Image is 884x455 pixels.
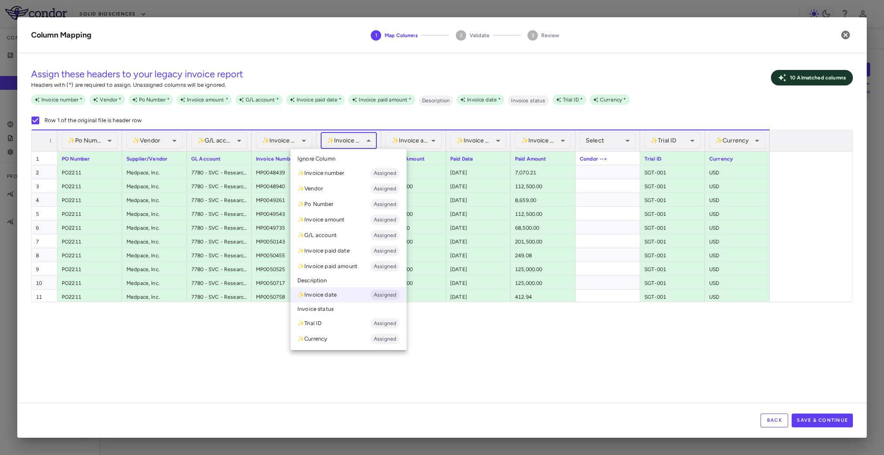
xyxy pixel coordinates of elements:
span: Assigned [370,169,400,177]
span: Assigned [370,200,400,208]
span: Assigned [370,231,400,239]
li: ✨ Invoice paid amount [290,259,407,274]
li: ✨ Currency [290,331,407,347]
span: Assigned [370,291,400,299]
li: ✨ Invoice number [290,165,407,181]
li: ✨ Trial ID [290,316,407,331]
li: Description [290,274,407,287]
span: Assigned [370,216,400,224]
li: ✨ Invoice date [290,287,407,303]
span: Assigned [370,185,400,193]
li: Invoice status [290,303,407,316]
li: ✨ Invoice amount [290,212,407,227]
span: Assigned [370,247,400,255]
span: Assigned [370,335,400,343]
li: ✨ Po Number [290,196,407,212]
span: Ignore Column [297,155,335,163]
li: ✨ Invoice paid date [290,243,407,259]
span: Assigned [370,262,400,270]
span: Assigned [370,319,400,327]
li: ✨ Vendor [290,181,407,196]
li: ✨ G/L account [290,227,407,243]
